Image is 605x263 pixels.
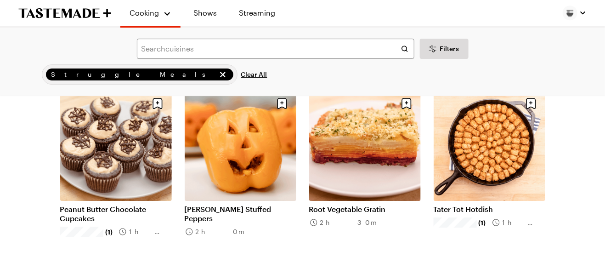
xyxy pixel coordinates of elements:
span: Filters [440,44,459,53]
span: Clear All [241,70,267,79]
button: Save recipe [522,95,540,112]
button: Clear All [241,64,267,85]
a: [PERSON_NAME] Stuffed Peppers [185,205,296,223]
a: Tater Tot Hotdish [434,205,545,214]
img: Profile picture [563,6,577,20]
span: Cooking [130,8,159,17]
button: Profile picture [563,6,587,20]
button: Desktop filters [420,39,469,59]
a: Root Vegetable Gratin [309,205,421,214]
a: Peanut Butter Chocolate Cupcakes [60,205,172,223]
button: Cooking [130,4,171,22]
button: remove Struggle Meals [218,69,228,80]
button: Save recipe [398,95,415,112]
span: Struggle Meals [51,69,216,80]
button: Save recipe [149,95,166,112]
button: Save recipe [273,95,291,112]
a: To Tastemade Home Page [18,8,111,18]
